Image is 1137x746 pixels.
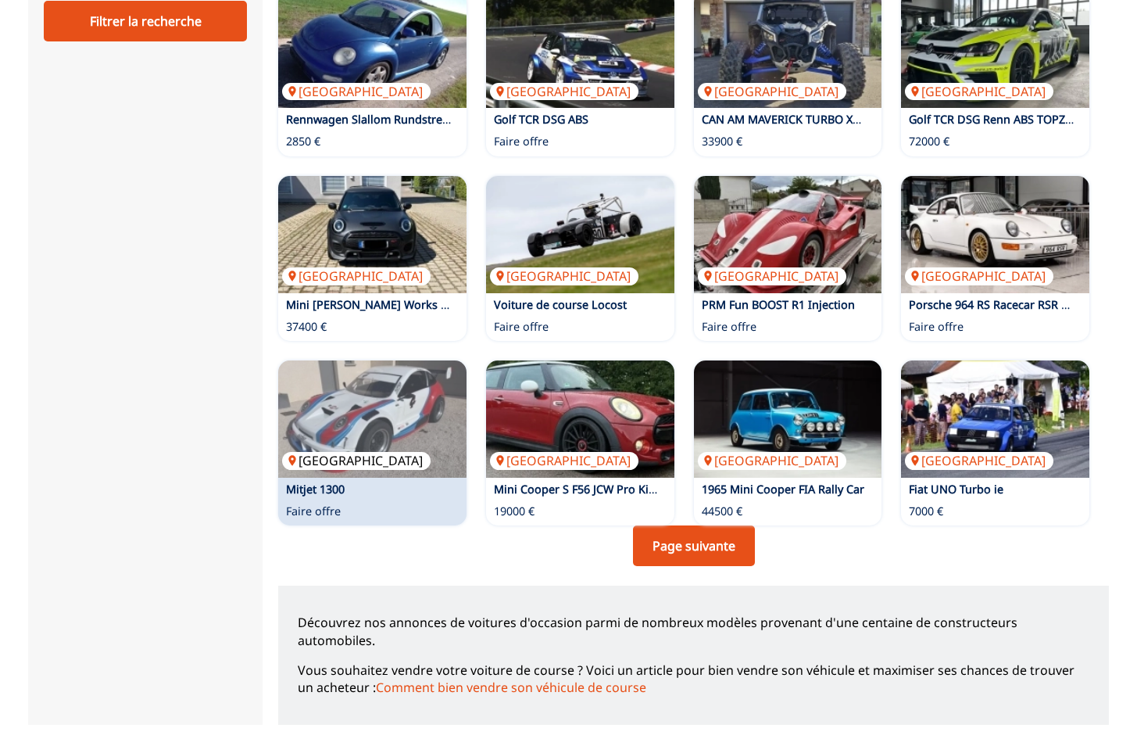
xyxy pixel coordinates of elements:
img: 1965 Mini Cooper FIA Rally Car [694,360,882,478]
a: Voiture de course Locost [494,297,627,312]
p: 72000 € [909,134,949,149]
p: [GEOGRAPHIC_DATA] [490,267,638,285]
a: Mitjet 1300 [286,482,345,497]
img: PRM Fun BOOST R1 Injection [694,176,882,293]
p: [GEOGRAPHIC_DATA] [282,83,431,100]
a: Fiat UNO Turbo ie[GEOGRAPHIC_DATA] [901,360,1089,478]
img: Mini Cooper S F56 JCW Pro Kit Recaro [486,360,674,478]
p: [GEOGRAPHIC_DATA] [282,267,431,285]
a: Comment bien vendre son véhicule de course [376,679,646,696]
img: Voiture de course Locost [486,176,674,293]
a: 1965 Mini Cooper FIA Rally Car [702,482,864,497]
img: Mini John Cooper Works GP 3 F56 foliert GP Plus Paket [278,176,467,293]
a: Golf TCR DSG Renn ABS TOPZUSTAND [909,112,1110,127]
p: [GEOGRAPHIC_DATA] [698,83,846,100]
p: 44500 € [702,504,742,519]
a: CAN AM MAVERICK TURBO XRS RR [702,112,883,127]
a: Page suivante [633,525,755,566]
a: Rennwagen Slallom Rundstrecke VW NEW Beetle 1,8T 200PS [286,112,605,127]
p: Faire offre [494,319,549,335]
p: [GEOGRAPHIC_DATA] [905,83,1053,100]
p: [GEOGRAPHIC_DATA] [698,452,846,469]
p: [GEOGRAPHIC_DATA] [905,267,1053,285]
p: [GEOGRAPHIC_DATA] [698,267,846,285]
p: Faire offre [909,319,964,335]
a: Porsche 964 RS Racecar RSR Clone 3,9l[GEOGRAPHIC_DATA] [901,176,1089,293]
img: Porsche 964 RS Racecar RSR Clone 3,9l [901,176,1089,293]
a: 1965 Mini Cooper FIA Rally Car[GEOGRAPHIC_DATA] [694,360,882,478]
p: 33900 € [702,134,742,149]
p: 19000 € [494,504,535,519]
a: PRM Fun BOOST R1 Injection [702,297,855,312]
a: Mini [PERSON_NAME] Works GP 3 F56 foliert GP Plus Paket [286,297,598,312]
p: 2850 € [286,134,320,149]
p: Vous souhaitez vendre votre voiture de course ? Voici un article pour bien vendre son véhicule et... [298,662,1089,697]
p: Faire offre [286,504,341,519]
p: [GEOGRAPHIC_DATA] [490,452,638,469]
p: 7000 € [909,504,943,519]
p: [GEOGRAPHIC_DATA] [905,452,1053,469]
a: Fiat UNO Turbo ie [909,482,1003,497]
a: Mitjet 1300[GEOGRAPHIC_DATA] [278,360,467,478]
a: Porsche 964 RS Racecar RSR Clone 3,9l [909,297,1114,312]
a: Mini Cooper S F56 JCW Pro Kit Recaro [494,482,692,497]
p: Faire offre [494,134,549,149]
p: Découvrez nos annonces de voitures d'occasion parmi de nombreux modèles provenant d'une centaine ... [298,614,1089,649]
p: 37400 € [286,319,327,335]
a: Mini Cooper S F56 JCW Pro Kit Recaro[GEOGRAPHIC_DATA] [486,360,674,478]
a: Voiture de course Locost[GEOGRAPHIC_DATA] [486,176,674,293]
a: Mini John Cooper Works GP 3 F56 foliert GP Plus Paket[GEOGRAPHIC_DATA] [278,176,467,293]
a: PRM Fun BOOST R1 Injection[GEOGRAPHIC_DATA] [694,176,882,293]
p: Faire offre [702,319,756,335]
p: [GEOGRAPHIC_DATA] [490,83,638,100]
img: Mitjet 1300 [278,360,467,478]
p: [GEOGRAPHIC_DATA] [282,452,431,469]
div: Filtrer la recherche [44,1,247,41]
img: Fiat UNO Turbo ie [901,360,1089,478]
a: Golf TCR DSG ABS [494,112,588,127]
